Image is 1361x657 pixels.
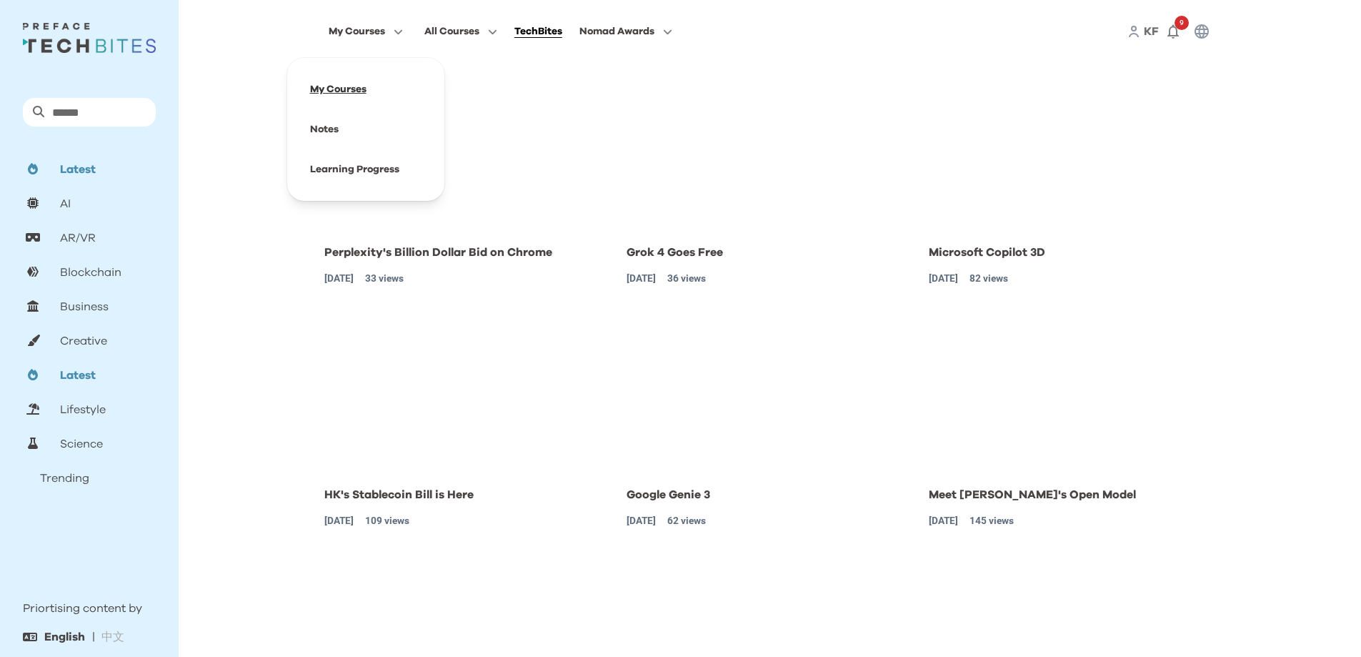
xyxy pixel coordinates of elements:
[324,271,354,286] p: [DATE]
[627,488,710,528] a: Google Genie 3[DATE]62 views
[575,22,677,41] button: Nomad Awards
[324,22,407,41] button: My Courses
[1159,17,1187,46] button: 9
[60,367,96,384] p: Latest
[324,322,612,476] img: HK's Stablecoin Bill is Here
[929,513,958,528] p: [DATE]
[92,623,95,651] div: |
[324,245,552,286] a: Perplexity's Billion Dollar Bid on Chrome[DATE]33 views
[627,488,710,502] p: Google Genie 3
[310,124,339,134] a: Notes
[627,322,914,476] img: Google Genie 3
[365,271,404,286] p: 33 views
[1175,16,1189,30] span: 9
[94,623,131,651] button: 中文
[60,435,103,453] p: Science
[365,513,409,528] p: 109 views
[627,513,656,528] p: [DATE]
[324,245,552,260] p: Perplexity's Billion Dollar Bid on Chrome
[329,23,385,40] span: My Courses
[514,23,562,40] div: TechBites
[23,600,142,617] p: Priortising content by
[324,488,474,528] a: HK's Stablecoin Bill is Here[DATE]109 views
[310,84,367,94] a: My Courses
[627,245,723,286] a: Grok 4 Goes Free[DATE]36 views
[627,80,914,234] img: Grok 4 Goes Free
[60,298,109,315] p: Business
[1144,26,1159,37] span: KF
[60,195,71,212] p: AI
[23,23,156,53] img: Techbites Logo
[929,488,1136,502] p: Meet [PERSON_NAME]'s Open Model
[929,245,1045,260] p: Microsoft Copilot 3D
[969,271,1008,286] p: 82 views
[667,513,706,528] p: 62 views
[60,264,121,281] p: Blockchain
[60,401,106,418] p: Lifestyle
[667,271,706,286] p: 36 views
[40,470,89,487] p: Trending
[60,332,107,350] p: Creative
[929,80,1217,234] img: Microsoft Copilot 3D
[969,513,1014,528] p: 145 views
[44,628,85,646] p: English
[60,161,96,178] p: Latest
[929,245,1045,286] a: Microsoft Copilot 3D[DATE]82 views
[101,628,124,646] p: 中文
[310,164,399,174] a: Learning Progress
[324,80,612,234] img: Perplexity's Billion Dollar Bid on Chrome
[929,271,958,286] p: [DATE]
[420,22,502,41] button: All Courses
[60,229,96,247] p: AR/VR
[324,488,474,502] p: HK's Stablecoin Bill is Here
[324,513,354,528] p: [DATE]
[929,322,1217,476] img: Meet OpenAI's Open Model
[424,23,479,40] span: All Courses
[627,245,723,260] p: Grok 4 Goes Free
[37,623,92,651] button: English
[1144,23,1159,40] a: KF
[929,488,1136,528] a: Meet [PERSON_NAME]'s Open Model[DATE]145 views
[579,23,654,40] span: Nomad Awards
[627,271,656,286] p: [DATE]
